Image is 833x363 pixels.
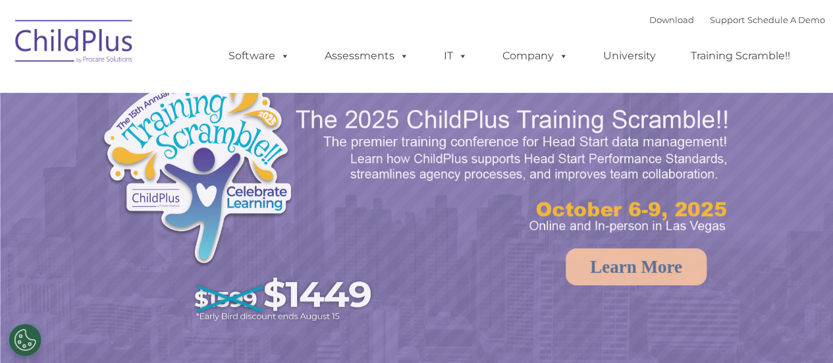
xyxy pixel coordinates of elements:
[489,43,581,69] a: Company
[649,14,825,25] font: |
[311,43,422,69] a: Assessments
[747,14,825,25] a: Schedule A Demo
[431,43,481,69] a: IT
[215,43,303,69] a: Software
[649,14,694,25] a: Download
[9,11,140,76] img: ChildPlus by Procare Solutions
[566,248,707,285] a: Learn More
[9,323,41,356] button: Cookies Settings
[710,14,745,25] a: Support
[590,43,669,69] a: University
[678,43,803,69] a: Training Scramble!!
